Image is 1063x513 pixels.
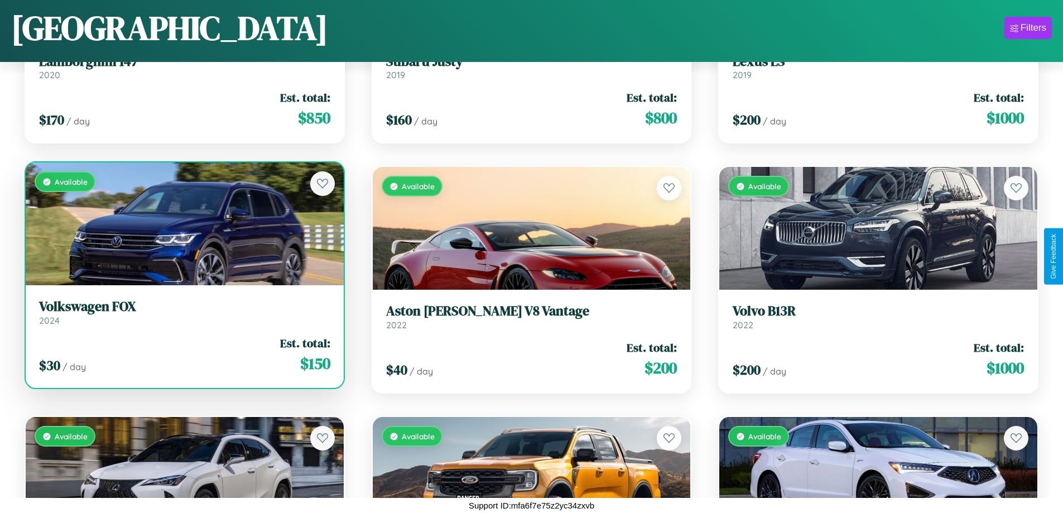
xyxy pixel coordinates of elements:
[280,335,330,351] span: Est. total:
[298,107,330,129] span: $ 850
[39,315,60,326] span: 2024
[39,69,60,80] span: 2020
[386,319,407,330] span: 2022
[55,432,88,441] span: Available
[62,361,86,372] span: / day
[414,116,437,127] span: / day
[748,181,781,191] span: Available
[469,498,594,513] p: Support ID: mfa6f7e75z2yc34zxvb
[55,177,88,186] span: Available
[39,299,330,326] a: Volkswagen FOX2024
[39,54,330,81] a: Lamborghini 1472020
[386,54,677,81] a: Subaru Justy2019
[11,5,328,51] h1: [GEOGRAPHIC_DATA]
[763,116,786,127] span: / day
[974,89,1024,106] span: Est. total:
[1004,17,1052,39] button: Filters
[733,111,761,129] span: $ 200
[1050,234,1057,279] div: Give Feedback
[748,432,781,441] span: Available
[733,361,761,379] span: $ 200
[987,107,1024,129] span: $ 1000
[645,107,677,129] span: $ 800
[733,319,753,330] span: 2022
[627,89,677,106] span: Est. total:
[763,366,786,377] span: / day
[644,357,677,379] span: $ 200
[386,111,412,129] span: $ 160
[410,366,433,377] span: / day
[974,339,1024,356] span: Est. total:
[300,352,330,375] span: $ 150
[627,339,677,356] span: Est. total:
[280,89,330,106] span: Est. total:
[66,116,90,127] span: / day
[1021,22,1046,33] div: Filters
[733,54,1024,81] a: Lexus LS2019
[733,69,752,80] span: 2019
[733,303,1024,330] a: Volvo B13R2022
[386,303,677,330] a: Aston [PERSON_NAME] V8 Vantage2022
[386,303,677,319] h3: Aston [PERSON_NAME] V8 Vantage
[386,69,405,80] span: 2019
[39,299,330,315] h3: Volkswagen FOX
[39,356,60,375] span: $ 30
[402,432,435,441] span: Available
[987,357,1024,379] span: $ 1000
[39,111,64,129] span: $ 170
[733,303,1024,319] h3: Volvo B13R
[402,181,435,191] span: Available
[386,361,407,379] span: $ 40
